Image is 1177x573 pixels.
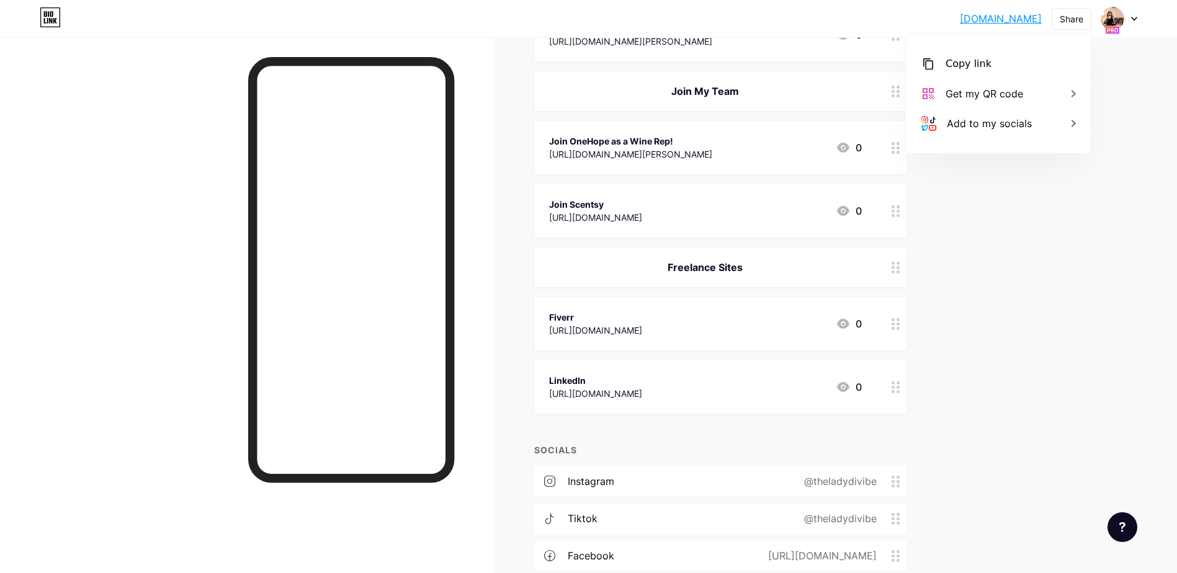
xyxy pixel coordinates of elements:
div: Get my QR code [946,86,1023,101]
img: theladydivibe [1101,7,1124,30]
div: Join My Team [549,84,862,99]
div: [URL][DOMAIN_NAME] [549,211,642,224]
div: 0 [836,203,862,218]
div: Join OneHope as a Wine Rep! [549,135,712,148]
div: 0 [836,140,862,155]
div: Share [1060,12,1083,25]
div: @theladydivibe [784,474,892,489]
div: Freelance Sites [549,260,862,275]
div: Copy link [946,56,991,71]
a: [DOMAIN_NAME] [960,11,1042,26]
div: [URL][DOMAIN_NAME][PERSON_NAME] [549,148,712,161]
div: LinkedIn [549,374,642,387]
div: @theladydivibe [784,511,892,526]
div: SOCIALS [534,443,906,456]
div: [URL][DOMAIN_NAME][PERSON_NAME] [549,35,712,48]
div: Add to my socials [947,116,1032,131]
div: 0 [836,380,862,394]
div: [URL][DOMAIN_NAME] [549,324,642,337]
div: tiktok [568,511,597,526]
div: [URL][DOMAIN_NAME] [549,387,642,400]
div: Fiverr [549,311,642,324]
div: instagram [568,474,614,489]
div: 0 [836,316,862,331]
div: [URL][DOMAIN_NAME] [748,548,892,563]
div: facebook [568,548,614,563]
div: Join Scentsy [549,198,642,211]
